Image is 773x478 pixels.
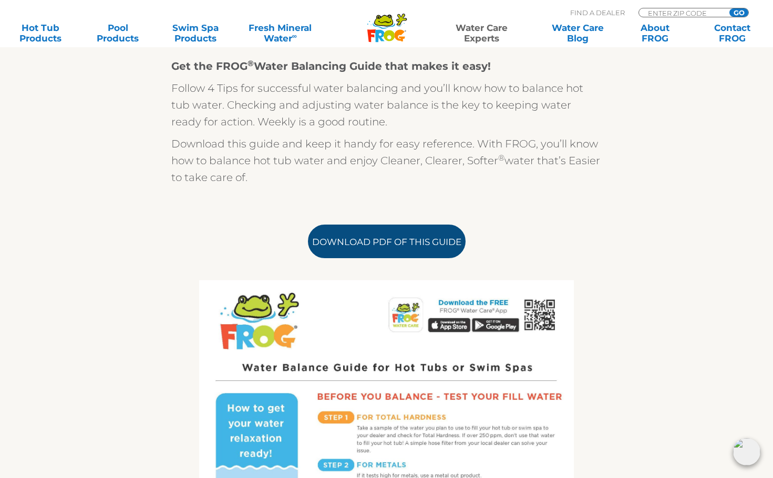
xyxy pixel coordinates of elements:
a: AboutFROG [625,23,685,44]
sup: ® [498,153,504,163]
a: Water CareBlog [548,23,607,44]
p: Download this guide and keep it handy for easy reference. With FROG, you’ll know how to balance h... [171,135,602,186]
a: Water CareExperts [432,23,530,44]
a: Fresh MineralWater∞ [243,23,318,44]
sup: ∞ [292,32,297,40]
a: Hot TubProducts [11,23,70,44]
p: Follow 4 Tips for successful water balancing and you’ll know how to balance hot tub water. Checki... [171,80,602,130]
a: Download PDF of this Guide [308,225,466,258]
p: Find A Dealer [570,8,625,17]
input: Zip Code Form [647,8,718,17]
input: GO [729,8,748,17]
a: ContactFROG [703,23,762,44]
a: Swim SpaProducts [165,23,225,44]
strong: Get the FROG Water Balancing Guide that makes it easy! [171,60,491,72]
a: PoolProducts [88,23,148,44]
sup: ® [248,58,254,68]
img: openIcon [733,438,760,465]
